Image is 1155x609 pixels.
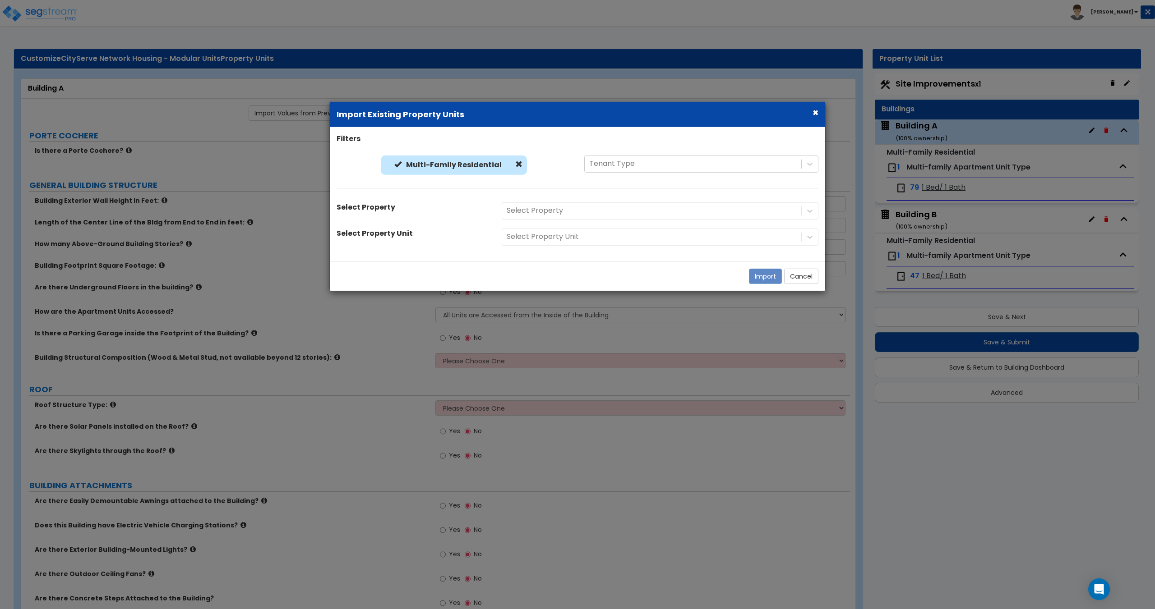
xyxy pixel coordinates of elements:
[337,228,413,238] label: Select Property Unit
[784,268,818,284] button: Cancel
[337,134,360,144] label: Filters
[749,268,782,284] button: Import
[813,108,818,117] button: ×
[337,202,395,212] label: Select Property
[337,109,464,120] b: Import Existing Property Units
[406,160,502,170] b: Multi-Family Residential
[1088,578,1110,600] div: Open Intercom Messenger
